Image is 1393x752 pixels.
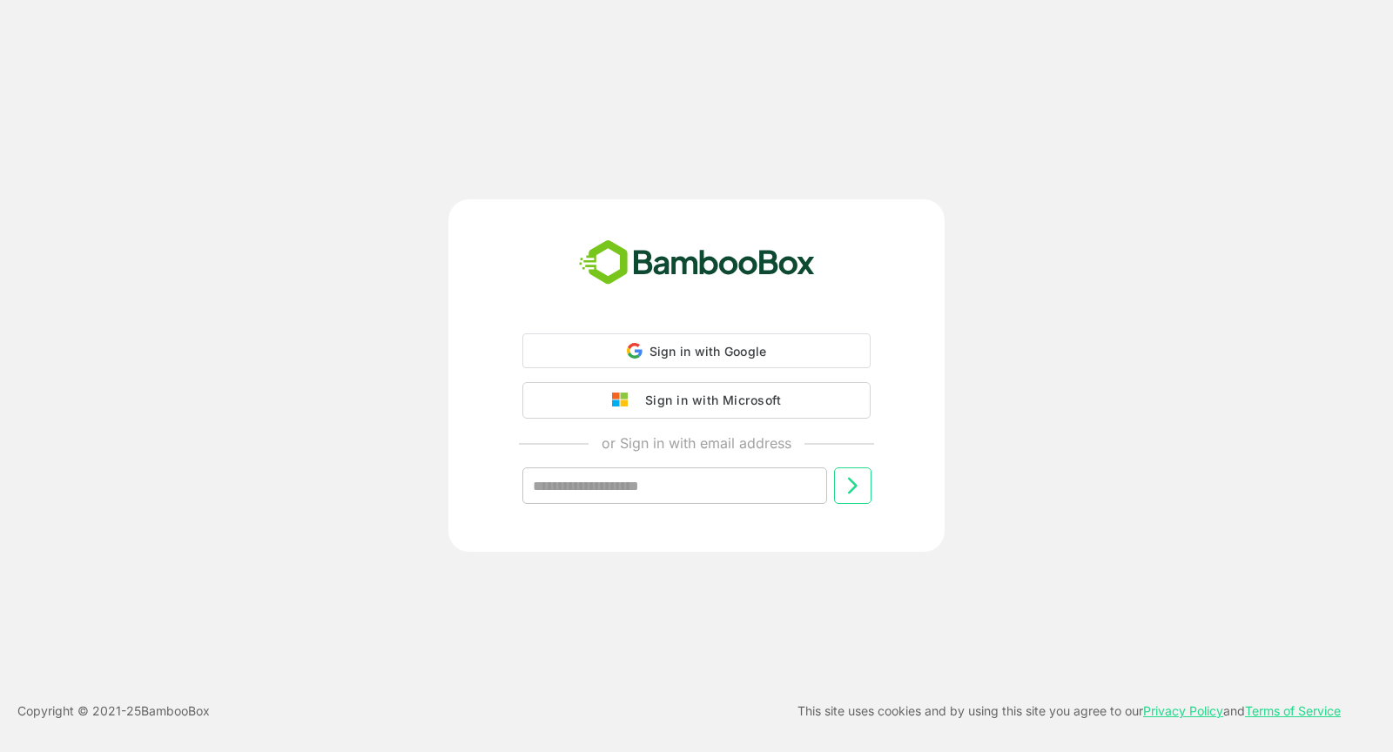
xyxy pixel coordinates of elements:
[797,701,1341,722] p: This site uses cookies and by using this site you agree to our and
[17,701,210,722] p: Copyright © 2021- 25 BambooBox
[569,234,824,292] img: bamboobox
[1143,703,1223,718] a: Privacy Policy
[612,393,636,408] img: google
[1245,703,1341,718] a: Terms of Service
[522,382,871,419] button: Sign in with Microsoft
[602,433,791,453] p: or Sign in with email address
[522,333,871,368] div: Sign in with Google
[649,344,767,359] span: Sign in with Google
[636,389,781,412] div: Sign in with Microsoft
